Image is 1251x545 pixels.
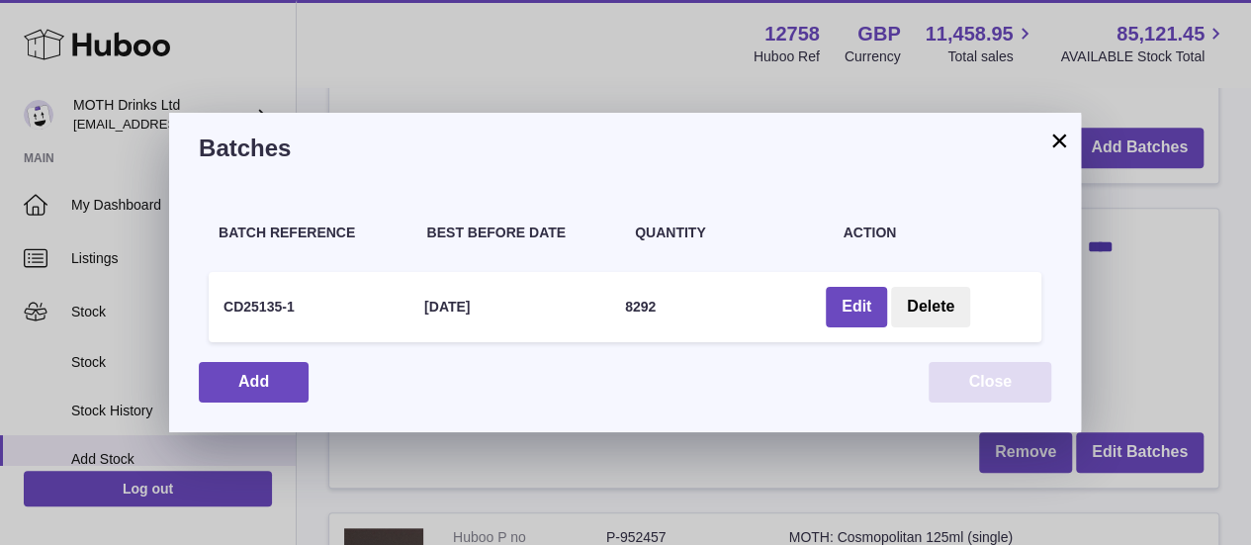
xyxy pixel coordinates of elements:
button: Delete [891,287,970,327]
button: Edit [826,287,887,327]
button: × [1047,129,1071,152]
h4: Batch Reference [219,224,407,242]
button: Close [929,362,1051,403]
button: Add [199,362,309,403]
h4: 8292 [625,298,656,317]
h4: Quantity [635,224,824,242]
h4: Action [844,224,1032,242]
h3: Batches [199,133,1051,164]
h4: CD25135-1 [223,298,295,317]
h4: [DATE] [424,298,470,317]
h4: Best Before Date [427,224,616,242]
